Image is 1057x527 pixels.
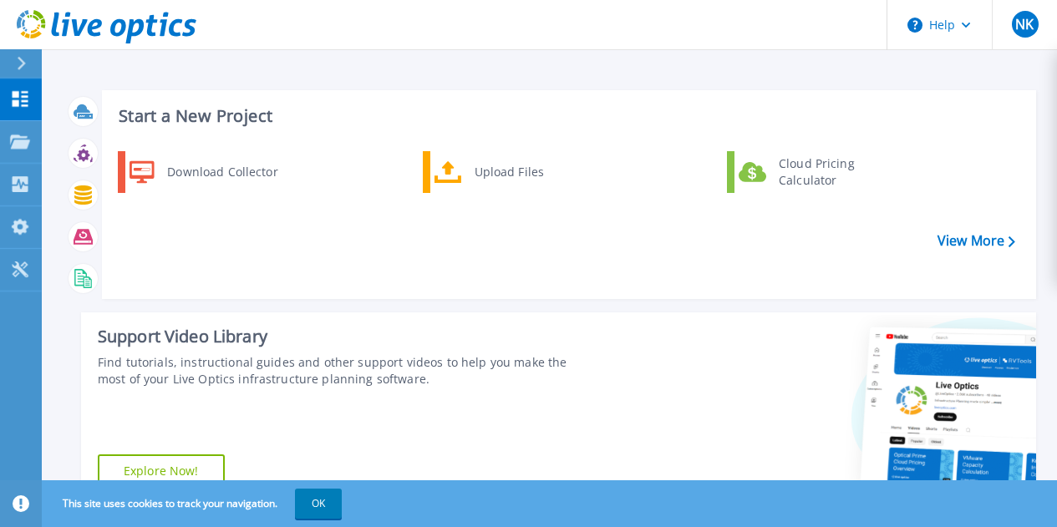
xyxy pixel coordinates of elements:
[727,151,898,193] a: Cloud Pricing Calculator
[770,155,894,189] div: Cloud Pricing Calculator
[98,454,225,488] a: Explore Now!
[423,151,594,193] a: Upload Files
[1015,18,1034,31] span: NK
[466,155,590,189] div: Upload Files
[98,354,594,388] div: Find tutorials, instructional guides and other support videos to help you make the most of your L...
[118,151,289,193] a: Download Collector
[295,489,342,519] button: OK
[938,233,1015,249] a: View More
[159,155,285,189] div: Download Collector
[98,326,594,347] div: Support Video Library
[119,107,1014,125] h3: Start a New Project
[46,489,342,519] span: This site uses cookies to track your navigation.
